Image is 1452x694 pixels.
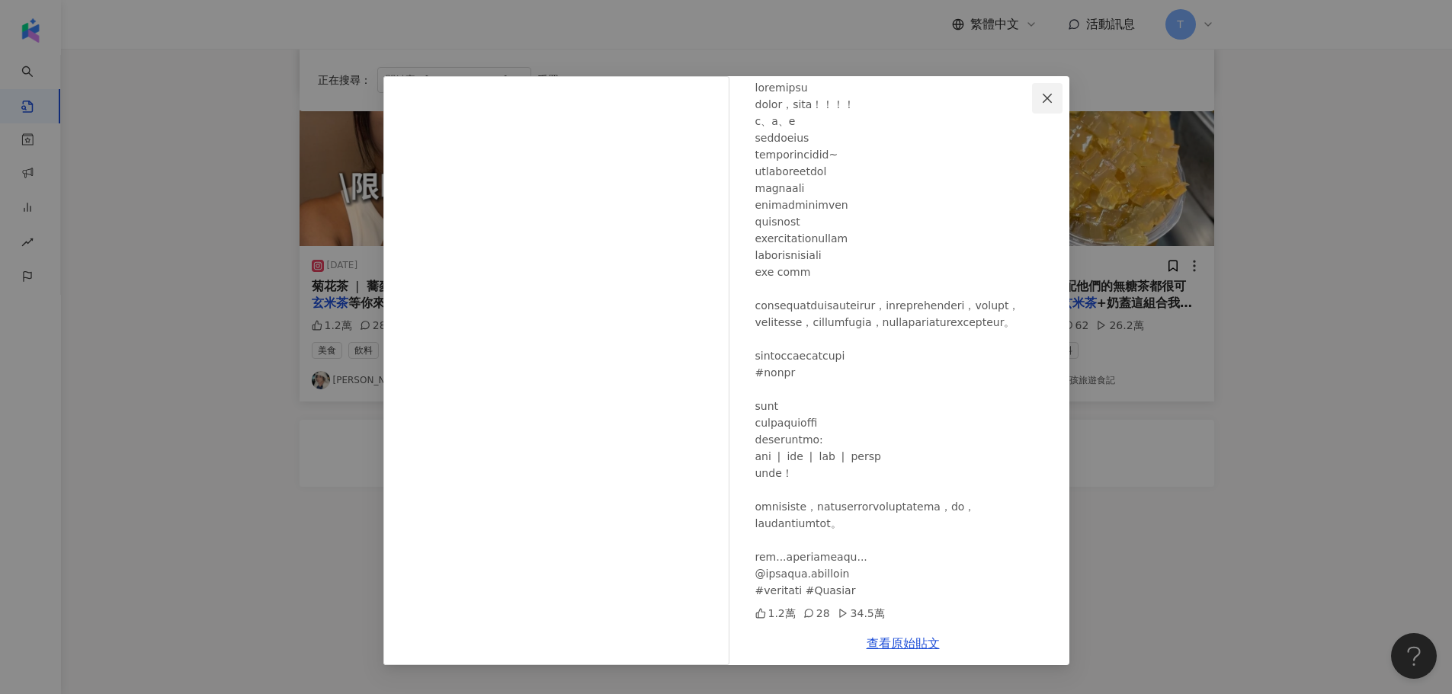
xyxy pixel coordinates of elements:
div: 1.2萬 [755,605,796,622]
div: 28 [803,605,830,622]
div: 34.5萬 [838,605,885,622]
div: loremipsu dolor，sita！！！！ c、a、e seddoeius temporincidid~ utlaboreetdol magnaali enimadminimven qui... [755,79,1057,599]
span: close [1041,92,1053,104]
a: 查看原始貼文 [867,636,940,651]
button: Close [1032,83,1063,114]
